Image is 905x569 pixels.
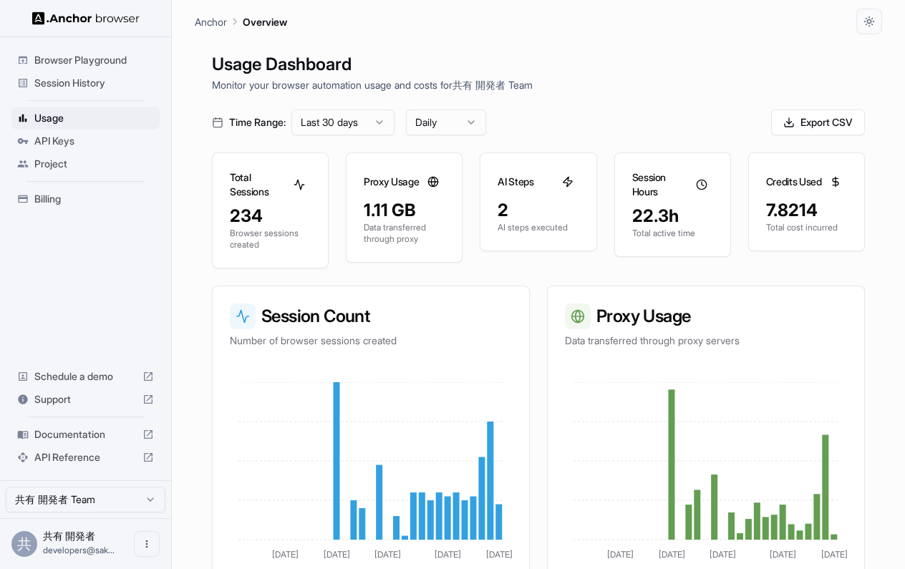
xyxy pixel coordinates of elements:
span: API Reference [34,450,137,465]
tspan: [DATE] [324,549,350,560]
tspan: [DATE] [435,549,461,560]
div: Billing [11,188,160,210]
p: AI steps executed [498,222,579,233]
span: Documentation [34,427,137,442]
div: API Reference [11,446,160,469]
h3: Total Sessions [230,170,288,199]
tspan: [DATE] [821,549,848,560]
p: Monitor your browser automation usage and costs for 共有 開発者 Team [212,77,865,92]
button: Open menu [134,531,160,557]
div: Documentation [11,423,160,446]
span: 共有 開発者 [43,530,95,542]
p: Browser sessions created [230,228,311,251]
p: Number of browser sessions created [230,334,512,348]
tspan: [DATE] [770,549,796,560]
div: Browser Playground [11,49,160,72]
span: API Keys [34,134,154,148]
span: Schedule a demo [34,369,137,384]
img: Anchor Logo [32,11,140,25]
span: developers@sakurakids-sc.jp [43,545,115,555]
button: Export CSV [771,110,865,135]
span: Time Range: [229,115,286,130]
div: 234 [230,205,311,228]
tspan: [DATE] [374,549,401,560]
p: Anchor [195,14,227,29]
tspan: [DATE] [607,549,634,560]
tspan: [DATE] [486,549,513,560]
tspan: [DATE] [272,549,299,560]
p: Overview [243,14,287,29]
h1: Usage Dashboard [212,52,865,77]
p: Total active time [632,228,713,239]
div: API Keys [11,130,160,152]
div: Project [11,152,160,175]
div: Schedule a demo [11,365,160,388]
tspan: [DATE] [659,549,685,560]
h3: Proxy Usage [565,303,847,329]
span: Project [34,157,154,171]
h3: AI Steps [498,175,533,189]
div: Session History [11,72,160,94]
span: Billing [34,192,154,206]
p: Data transferred through proxy servers [565,334,847,348]
span: Support [34,392,137,407]
nav: breadcrumb [195,14,287,29]
div: 1.11 GB [364,199,445,222]
div: 共 [11,531,37,557]
p: Total cost incurred [766,222,847,233]
span: Browser Playground [34,53,154,67]
h3: Session Hours [632,170,690,199]
div: Support [11,388,160,411]
div: Usage [11,107,160,130]
div: 7.8214 [766,199,847,222]
span: Usage [34,111,154,125]
h3: Credits Used [766,175,822,189]
div: 22.3h [632,205,713,228]
span: Session History [34,76,154,90]
p: Data transferred through proxy [364,222,445,245]
div: 2 [498,199,579,222]
h3: Proxy Usage [364,175,419,189]
tspan: [DATE] [710,549,736,560]
h3: Session Count [230,303,512,329]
